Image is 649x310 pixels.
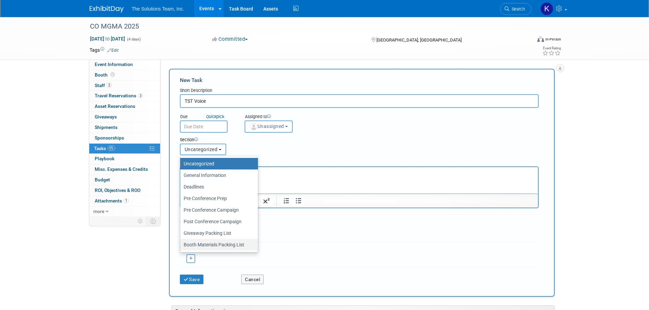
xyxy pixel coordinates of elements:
[180,245,539,252] div: Tag Contributors
[184,182,251,191] label: Deadlines
[184,240,251,249] label: Booth Materials Packing List
[245,120,293,133] button: Unassigned
[95,135,124,141] span: Sponsorships
[95,177,110,182] span: Budget
[108,146,115,151] span: 0%
[89,81,160,91] a: Staff2
[542,47,561,50] div: Event Rating
[90,6,124,13] img: ExhibitDay
[89,101,160,112] a: Asset Reservations
[89,207,160,217] a: more
[95,166,148,172] span: Misc. Expenses & Credits
[94,146,115,151] span: Tasks
[180,114,234,120] div: Due
[205,114,226,119] a: Quickpick
[89,133,160,143] a: Sponsorships
[95,62,133,67] span: Event Information
[249,124,284,129] span: Unassigned
[95,72,116,78] span: Booth
[184,159,251,168] label: Uncategorized
[95,103,135,109] span: Asset Reservations
[89,91,160,101] a: Travel Reservations3
[89,144,160,154] a: Tasks0%
[509,6,525,12] span: Search
[180,94,539,108] input: Name of task or a short description
[95,125,118,130] span: Shipments
[540,2,553,15] img: Kaelon Harris
[89,196,160,206] a: Attachments1
[109,72,116,77] span: Booth not reserved yet
[89,175,160,185] a: Budget
[545,37,561,42] div: In-Person
[281,196,292,206] button: Numbered list
[180,137,508,144] div: Section
[90,36,125,42] span: [DATE] [DATE]
[245,114,327,120] div: Assigned to
[95,187,140,193] span: ROI, Objectives & ROO
[184,194,251,203] label: Pre Conference Prep
[210,36,250,43] button: Committed
[249,196,260,206] button: Subscript
[104,36,111,42] span: to
[124,198,129,203] span: 1
[89,164,160,175] a: Misc. Expenses & Credits
[181,167,538,194] iframe: Rich Text Area
[184,171,251,180] label: General Information
[376,37,462,43] span: [GEOGRAPHIC_DATA], [GEOGRAPHIC_DATA]
[95,83,112,88] span: Staff
[184,217,251,226] label: Post Conference Campaign
[180,144,226,155] button: Uncategorized
[180,87,539,94] div: Short Description
[138,93,143,98] span: 3
[184,229,251,238] label: Giveaway Packing List
[241,275,264,284] button: Cancel
[180,120,228,133] input: Due Date
[89,123,160,133] a: Shipments
[95,114,117,119] span: Giveaways
[89,185,160,196] a: ROI, Objectives & ROO
[146,217,160,226] td: Toggle Event Tabs
[95,156,114,161] span: Playbook
[261,196,272,206] button: Superscript
[126,37,141,42] span: (4 days)
[206,114,216,119] i: Quick
[293,196,304,206] button: Bullet list
[89,112,160,122] a: Giveaways
[132,6,184,12] span: The Solutions Team, Inc.
[537,36,544,42] img: Format-Inperson.png
[184,206,251,214] label: Pre Conference Campaign
[500,3,531,15] a: Search
[180,157,539,166] div: Details
[107,83,112,88] span: 2
[90,47,119,53] td: Tags
[107,48,119,53] a: Edit
[88,20,521,33] div: CO MGMA 2025
[185,147,218,152] span: Uncategorized
[89,70,160,80] a: Booth
[95,198,129,203] span: Attachments
[89,60,160,70] a: Event Information
[135,217,146,226] td: Personalize Event Tab Strip
[180,77,539,84] div: New Task
[95,93,143,98] span: Travel Reservations
[89,154,160,164] a: Playbook
[93,209,104,214] span: more
[491,35,561,46] div: Event Format
[180,275,204,284] button: Save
